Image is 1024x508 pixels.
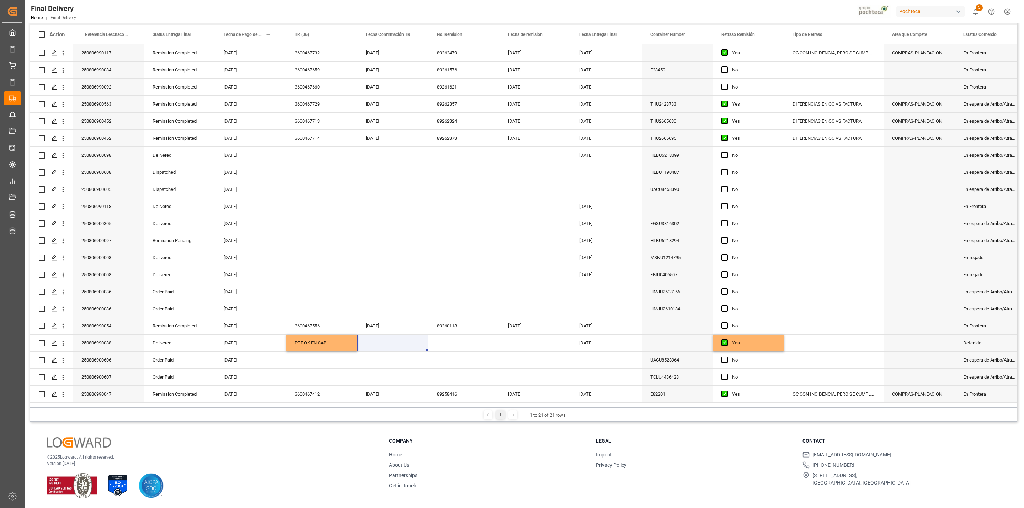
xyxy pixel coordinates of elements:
div: Yes [732,386,775,402]
div: EGSU3316302 [642,215,713,232]
div: [DATE] [215,164,286,181]
a: Partnerships [389,472,417,478]
div: [DATE] [500,386,571,402]
div: 250806900305 [73,215,144,232]
div: [DATE] [500,317,571,334]
div: UACU8528964 [642,352,713,368]
div: [DATE] [215,147,286,164]
a: Home [389,452,402,458]
div: [DATE] [500,62,571,78]
div: E23459 [642,62,713,78]
div: Press SPACE to select this row. [30,181,144,198]
button: show 5 new notifications [967,4,983,20]
div: [DATE] [571,249,642,266]
div: Order Paid [144,352,215,368]
div: Action [49,31,65,38]
div: Press SPACE to select this row. [30,283,144,300]
div: TIIU2665680 [642,113,713,129]
div: Press SPACE to select this row. [30,232,144,249]
div: [DATE] [215,283,286,300]
div: [DATE] [571,198,642,215]
div: DIFERENCIAS EN OC VS FACTURA [784,130,884,146]
div: [DATE] [571,113,642,129]
h3: Contact [802,437,1001,445]
div: Remission Completed [144,317,215,334]
div: COMPRAS-PLANEACION [884,386,955,402]
div: HLBU6218294 [642,232,713,249]
div: [DATE] [357,317,428,334]
div: No [732,301,775,317]
div: Press SPACE to select this row. [30,44,144,62]
button: Help Center [983,4,999,20]
div: Press SPACE to select this row. [30,249,144,266]
div: 250806990054 [73,317,144,334]
a: Home [31,15,43,20]
div: Press SPACE to select this row. [30,130,144,147]
div: HMJU2608166 [642,283,713,300]
a: Imprint [596,452,612,458]
div: 250806990088 [73,335,144,351]
div: [DATE] [571,335,642,351]
div: [DATE] [215,113,286,129]
div: Press SPACE to select this row. [30,266,144,283]
div: Press SPACE to select this row. [30,369,144,386]
div: Remission Completed [144,96,215,112]
span: [PHONE_NUMBER] [812,461,854,469]
div: 250806990047 [73,386,144,402]
div: 250806990118 [73,198,144,215]
div: Remission Completed [144,44,215,61]
div: [DATE] [357,113,428,129]
div: Delivered [144,266,215,283]
img: ISO 9001 & ISO 14001 Certification [47,473,97,498]
div: MSNU1214795 [642,249,713,266]
span: [STREET_ADDRESS], [GEOGRAPHIC_DATA], [GEOGRAPHIC_DATA] [812,472,911,487]
div: [DATE] [571,147,642,164]
p: Version [DATE] [47,460,371,467]
div: [DATE] [571,79,642,95]
span: [EMAIL_ADDRESS][DOMAIN_NAME] [812,451,891,459]
div: [DATE] [500,130,571,146]
div: OC CON INCIDENCIA, PERO SE CUMPLE CON KPI [784,386,884,402]
div: 250806900036 [73,283,144,300]
div: 3600467729 [286,96,357,112]
div: No [732,250,775,266]
span: Estatus Comercio [963,32,997,37]
div: [DATE] [215,198,286,215]
img: pochtecaImg.jpg_1689854062.jpg [857,5,892,18]
div: 250806990117 [73,44,144,61]
button: Pochteca [896,5,967,18]
div: [DATE] [357,386,428,402]
div: Press SPACE to select this row. [30,215,144,232]
div: COMPRAS-PLANEACION [884,96,955,112]
a: Privacy Policy [596,462,626,468]
div: 1 to 21 of 21 rows [530,412,566,419]
div: Press SPACE to select this row. [30,317,144,335]
div: [DATE] [571,44,642,61]
div: [DATE] [357,130,428,146]
div: [DATE] [357,96,428,112]
div: Remission Completed [144,386,215,402]
div: Yes [732,45,775,61]
div: HLBU6218099 [642,147,713,164]
div: Order Paid [144,283,215,300]
div: 250806900036 [73,300,144,317]
div: 250806900452 [73,130,144,146]
div: Delivered [144,335,215,351]
div: Press SPACE to select this row. [30,300,144,317]
div: 89262479 [428,44,500,61]
div: TIIU2665695 [642,130,713,146]
div: HMJU2610184 [642,300,713,317]
div: [DATE] [215,335,286,351]
span: Area que Compete [892,32,927,37]
div: [DATE] [215,44,286,61]
div: Dispatched [144,164,215,181]
div: Press SPACE to select this row. [30,386,144,403]
a: Get in Touch [389,483,416,488]
div: COMPRAS-PLANEACION [884,44,955,61]
div: 250806900563 [73,96,144,112]
div: [DATE] [571,232,642,249]
div: 89262324 [428,113,500,129]
div: [DATE] [357,44,428,61]
div: UACU8458390 [642,181,713,198]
